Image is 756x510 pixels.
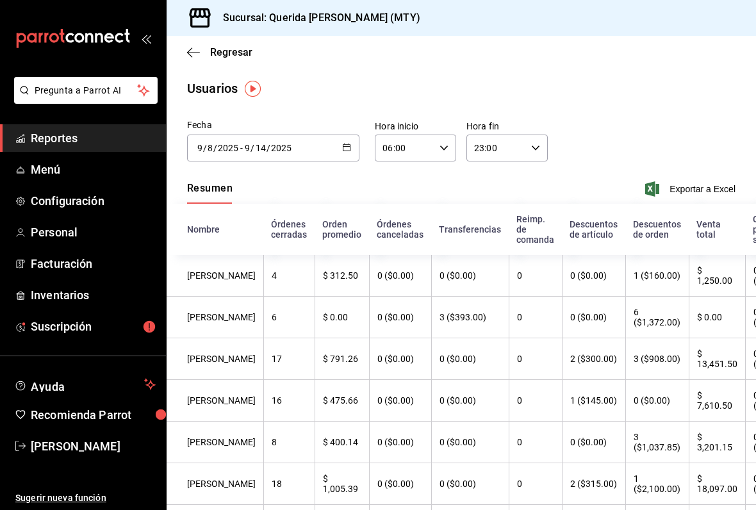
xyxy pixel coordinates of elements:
[267,143,270,153] span: /
[187,182,233,204] div: navigation tabs
[31,438,156,455] span: [PERSON_NAME]
[167,255,263,297] th: [PERSON_NAME]
[263,422,315,463] th: 8
[255,143,267,153] input: Day
[31,224,156,241] span: Personal
[167,297,263,338] th: [PERSON_NAME]
[369,338,431,380] th: 0 ($0.00)
[263,338,315,380] th: 17
[689,338,745,380] th: $ 13,451.50
[315,255,369,297] th: $ 312.50
[31,377,139,392] span: Ayuda
[31,161,156,178] span: Menú
[562,463,625,505] th: 2 ($315.00)
[9,93,158,106] a: Pregunta a Parrot AI
[509,338,562,380] th: 0
[315,204,369,255] th: Orden promedio
[197,143,203,153] input: Month
[207,143,213,153] input: Day
[431,380,509,422] th: 0 ($0.00)
[625,380,689,422] th: 0 ($0.00)
[315,297,369,338] th: $ 0.00
[509,297,562,338] th: 0
[251,143,254,153] span: /
[31,192,156,210] span: Configuración
[167,463,263,505] th: [PERSON_NAME]
[562,204,625,255] th: Descuentos de artículo
[509,204,562,255] th: Reimp. de comanda
[431,255,509,297] th: 0 ($0.00)
[263,297,315,338] th: 6
[689,463,745,505] th: $ 18,097.00
[167,380,263,422] th: [PERSON_NAME]
[509,255,562,297] th: 0
[689,204,745,255] th: Venta total
[187,119,359,132] div: Fecha
[167,204,263,255] th: Nombre
[625,297,689,338] th: 6 ($1,372.00)
[509,380,562,422] th: 0
[15,491,156,505] span: Sugerir nueva función
[375,122,456,131] label: Hora inicio
[263,380,315,422] th: 16
[369,422,431,463] th: 0 ($0.00)
[369,463,431,505] th: 0 ($0.00)
[31,129,156,147] span: Reportes
[466,122,548,131] label: Hora fin
[562,297,625,338] th: 0 ($0.00)
[203,143,207,153] span: /
[217,143,239,153] input: Year
[245,81,261,97] img: Tooltip marker
[315,380,369,422] th: $ 475.66
[689,255,745,297] th: $ 1,250.00
[625,204,689,255] th: Descuentos de orden
[35,84,138,97] span: Pregunta a Parrot AI
[648,181,735,197] button: Exportar a Excel
[263,204,315,255] th: Órdenes cerradas
[141,33,151,44] button: open_drawer_menu
[167,338,263,380] th: [PERSON_NAME]
[244,143,251,153] input: Month
[369,204,431,255] th: Órdenes canceladas
[431,463,509,505] th: 0 ($0.00)
[187,46,252,58] button: Regresar
[263,255,315,297] th: 4
[369,380,431,422] th: 0 ($0.00)
[431,297,509,338] th: 3 ($393.00)
[187,182,233,204] button: Resumen
[14,77,158,104] button: Pregunta a Parrot AI
[315,463,369,505] th: $ 1,005.39
[562,338,625,380] th: 2 ($300.00)
[625,255,689,297] th: 1 ($160.00)
[263,463,315,505] th: 18
[187,79,238,98] div: Usuarios
[31,406,156,424] span: Recomienda Parrot
[369,255,431,297] th: 0 ($0.00)
[31,286,156,304] span: Inventarios
[315,422,369,463] th: $ 400.14
[509,463,562,505] th: 0
[270,143,292,153] input: Year
[509,422,562,463] th: 0
[689,422,745,463] th: $ 3,201.15
[369,297,431,338] th: 0 ($0.00)
[562,255,625,297] th: 0 ($0.00)
[431,338,509,380] th: 0 ($0.00)
[315,338,369,380] th: $ 791.26
[625,338,689,380] th: 3 ($908.00)
[210,46,252,58] span: Regresar
[431,204,509,255] th: Transferencias
[689,380,745,422] th: $ 7,610.50
[167,422,263,463] th: [PERSON_NAME]
[562,422,625,463] th: 0 ($0.00)
[689,297,745,338] th: $ 0.00
[213,143,217,153] span: /
[240,143,243,153] span: -
[31,318,156,335] span: Suscripción
[625,422,689,463] th: 3 ($1,037.85)
[213,10,420,26] h3: Sucursal: Querida [PERSON_NAME] (MTY)
[431,422,509,463] th: 0 ($0.00)
[31,255,156,272] span: Facturación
